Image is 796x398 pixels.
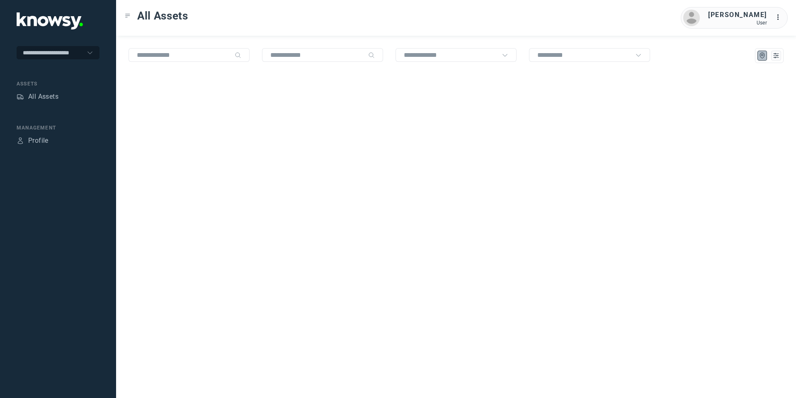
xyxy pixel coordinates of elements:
div: Search [235,52,241,59]
div: Map [759,52,766,59]
div: [PERSON_NAME] [708,10,767,20]
div: : [775,12,785,22]
div: Management [17,124,99,132]
a: ProfileProfile [17,136,49,146]
tspan: ... [776,14,784,20]
div: User [708,20,767,26]
div: All Assets [28,92,58,102]
div: Profile [17,137,24,144]
div: Search [368,52,375,59]
img: avatar.png [683,10,700,26]
img: Application Logo [17,12,83,29]
div: Profile [28,136,49,146]
div: Assets [17,80,99,88]
a: AssetsAll Assets [17,92,58,102]
div: : [775,12,785,24]
div: Assets [17,93,24,100]
div: Toggle Menu [125,13,131,19]
div: List [772,52,780,59]
span: All Assets [137,8,188,23]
